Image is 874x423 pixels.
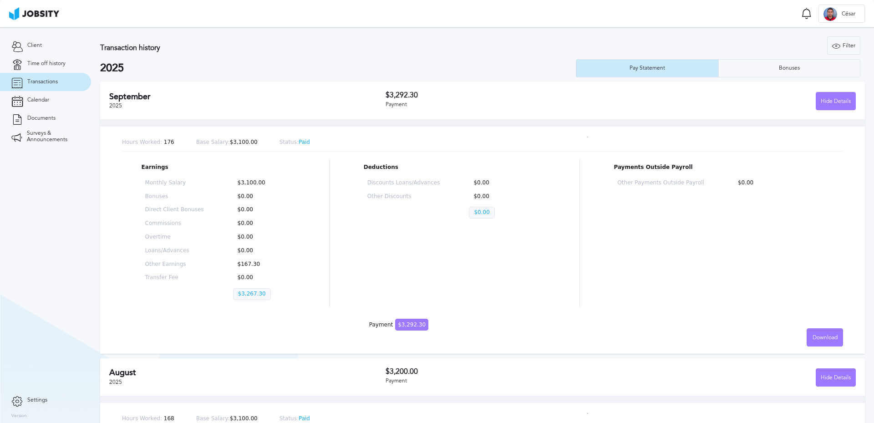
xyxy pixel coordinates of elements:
div: Hide Details [816,92,855,111]
p: Deductions [364,164,545,171]
span: Status: [279,415,299,422]
span: Status: [279,139,299,145]
button: Hide Details [816,368,856,387]
p: $0.00 [233,248,292,254]
h3: Transaction history [100,44,516,52]
p: Other Discounts [367,194,440,200]
div: Pay Statement [625,65,670,71]
p: Discounts Loans/Advances [367,180,440,186]
button: Pay Statement [576,59,718,77]
p: $167.30 [233,261,292,268]
p: $0.00 [233,207,292,213]
span: Surveys & Announcements [27,130,80,143]
p: Overtime [145,234,204,240]
div: Payment [369,322,428,328]
span: Settings [27,397,47,403]
span: 2025 [109,379,122,385]
p: Monthly Salary [145,180,204,186]
span: Hours Worked: [122,415,162,422]
p: $3,100.00 [196,416,258,422]
h2: September [109,92,386,102]
div: Payment [386,378,621,384]
span: 2025 [109,102,122,109]
div: Filter [828,37,860,55]
p: $0.00 [233,220,292,227]
p: Transfer Fee [145,275,204,281]
p: Bonuses [145,194,204,200]
img: ab4bad089aa723f57921c736e9817d99.png [9,7,59,20]
span: César [837,11,860,17]
p: $0.00 [469,180,542,186]
p: 168 [122,416,174,422]
span: Hours Worked: [122,139,162,145]
span: Base Salary: [196,139,230,145]
p: Paid [279,416,310,422]
p: Earnings [142,164,295,171]
button: Download [807,328,843,347]
h2: August [109,368,386,377]
p: $0.00 [233,275,292,281]
div: Payment [386,102,621,108]
div: C [823,7,837,21]
p: $0.00 [469,194,542,200]
span: Download [813,335,838,341]
h2: 2025 [100,62,576,75]
p: Loans/Advances [145,248,204,254]
h3: $3,200.00 [386,367,621,376]
p: Direct Client Bonuses [145,207,204,213]
p: Payments Outside Payroll [614,164,823,171]
span: Calendar [27,97,49,103]
p: Other Earnings [145,261,204,268]
span: Documents [27,115,56,122]
button: Bonuses [718,59,861,77]
p: $0.00 [733,180,820,186]
span: Time off history [27,61,66,67]
button: Hide Details [816,92,856,110]
p: $0.00 [233,234,292,240]
div: Bonuses [774,65,804,71]
div: Hide Details [816,369,855,387]
p: $3,100.00 [233,180,292,186]
p: Commissions [145,220,204,227]
p: 176 [122,139,174,146]
h3: $3,292.30 [386,91,621,99]
p: $3,100.00 [196,139,258,146]
p: Paid [279,139,310,146]
p: $0.00 [233,194,292,200]
p: $3,267.30 [233,288,271,300]
button: CCésar [818,5,865,23]
p: $0.00 [469,207,494,219]
p: Other Payments Outside Payroll [617,180,704,186]
button: Filter [827,36,860,55]
span: Client [27,42,42,49]
label: Version: [11,413,28,419]
span: Transactions [27,79,58,85]
span: $3,292.30 [395,319,428,331]
span: Base Salary: [196,415,230,422]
